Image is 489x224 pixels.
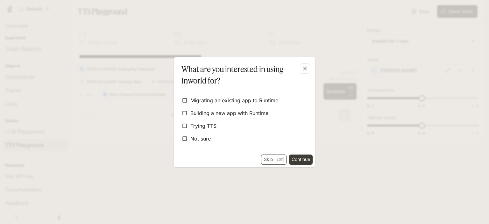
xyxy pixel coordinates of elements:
[190,97,278,104] span: Migrating an existing app to Runtime
[190,135,211,142] span: Not sure
[190,109,268,117] span: Building a new app with Runtime
[276,156,284,163] p: Esc
[190,122,216,130] span: Trying TTS
[261,155,287,165] button: SkipEsc
[181,63,305,86] p: What are you interested in using Inworld for?
[289,155,313,165] button: Continue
